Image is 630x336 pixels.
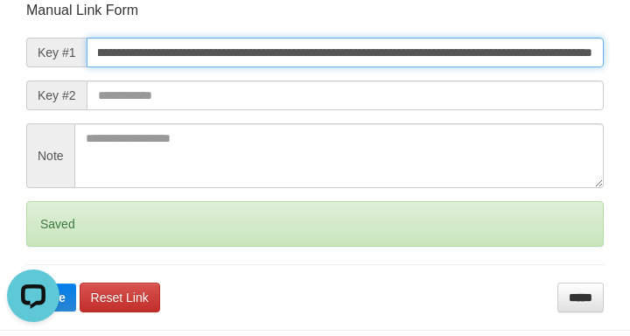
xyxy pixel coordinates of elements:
p: Manual Link Form [26,1,604,20]
div: Saved [26,201,604,247]
span: Key #2 [26,80,87,110]
span: Key #1 [26,38,87,67]
button: Open LiveChat chat widget [7,7,59,59]
a: Reset Link [80,283,160,312]
span: Note [26,123,74,188]
span: Reset Link [91,290,149,304]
